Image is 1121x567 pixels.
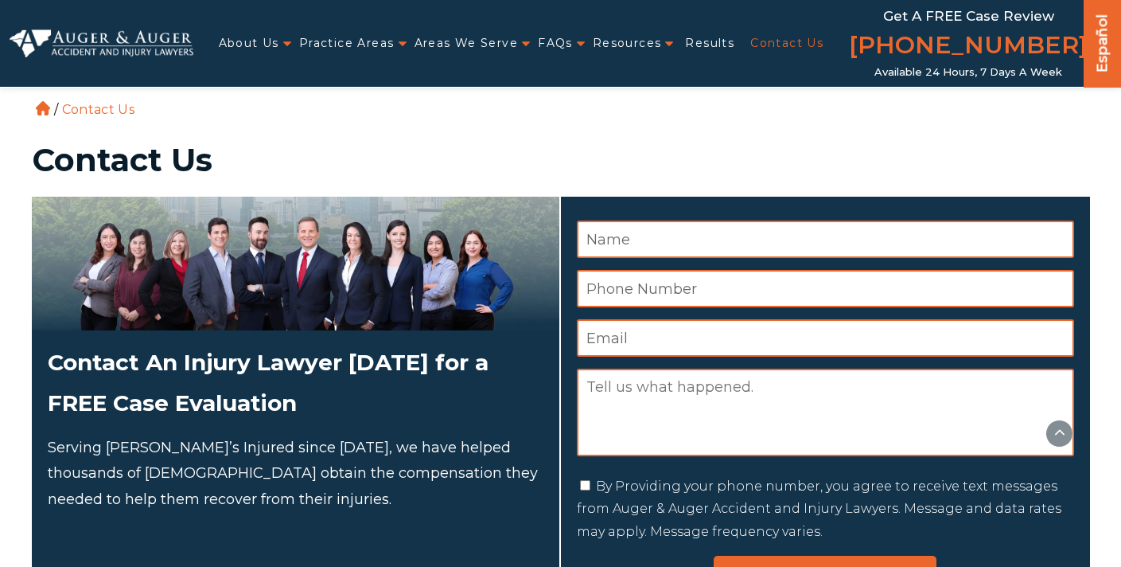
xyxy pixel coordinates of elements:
[874,66,1062,79] span: Available 24 Hours, 7 Days a Week
[1045,420,1073,448] button: scroll to up
[58,102,138,117] li: Contact Us
[32,197,559,330] img: Attorneys
[48,435,543,512] p: Serving [PERSON_NAME]’s Injured since [DATE], we have helped thousands of [DEMOGRAPHIC_DATA] obta...
[685,27,734,60] a: Results
[577,479,1061,540] label: By Providing your phone number, you agree to receive text messages from Auger & Auger Accident an...
[10,29,193,57] img: Auger & Auger Accident and Injury Lawyers Logo
[577,319,1074,357] input: Email
[48,342,543,423] h2: Contact An Injury Lawyer [DATE] for a FREE Case Evaluation
[219,27,279,60] a: About Us
[577,270,1074,307] input: Phone Number
[750,27,823,60] a: Contact Us
[593,27,662,60] a: Resources
[32,144,1090,176] h1: Contact Us
[415,27,519,60] a: Areas We Serve
[883,8,1054,24] span: Get a FREE Case Review
[36,101,50,115] a: Home
[849,28,1088,66] a: [PHONE_NUMBER]
[538,27,573,60] a: FAQs
[299,27,395,60] a: Practice Areas
[577,221,1074,258] input: Name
